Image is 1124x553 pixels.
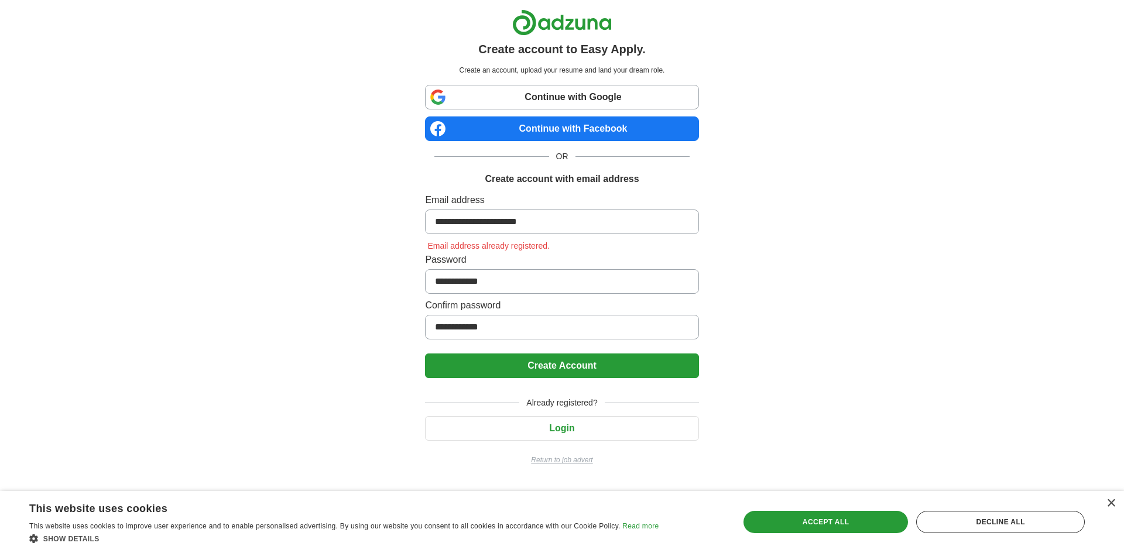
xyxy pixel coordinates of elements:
div: Close [1106,499,1115,508]
button: Create Account [425,353,698,378]
span: Already registered? [519,397,604,409]
a: Read more, opens a new window [622,522,659,530]
label: Password [425,253,698,267]
div: Accept all [743,511,909,533]
a: Login [425,423,698,433]
label: Confirm password [425,298,698,312]
span: Show details [43,535,100,543]
span: OR [549,150,575,163]
div: Decline all [916,511,1085,533]
div: Show details [29,533,659,544]
img: Adzuna logo [512,9,612,36]
button: Login [425,416,698,441]
h1: Create account with email address [485,172,639,186]
div: This website uses cookies [29,498,629,516]
p: Create an account, upload your resume and land your dream role. [427,65,696,75]
h1: Create account to Easy Apply. [478,40,646,58]
span: Email address already registered. [425,241,552,250]
a: Return to job advert [425,455,698,465]
a: Continue with Facebook [425,116,698,141]
a: Continue with Google [425,85,698,109]
span: This website uses cookies to improve user experience and to enable personalised advertising. By u... [29,522,621,530]
label: Email address [425,193,698,207]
